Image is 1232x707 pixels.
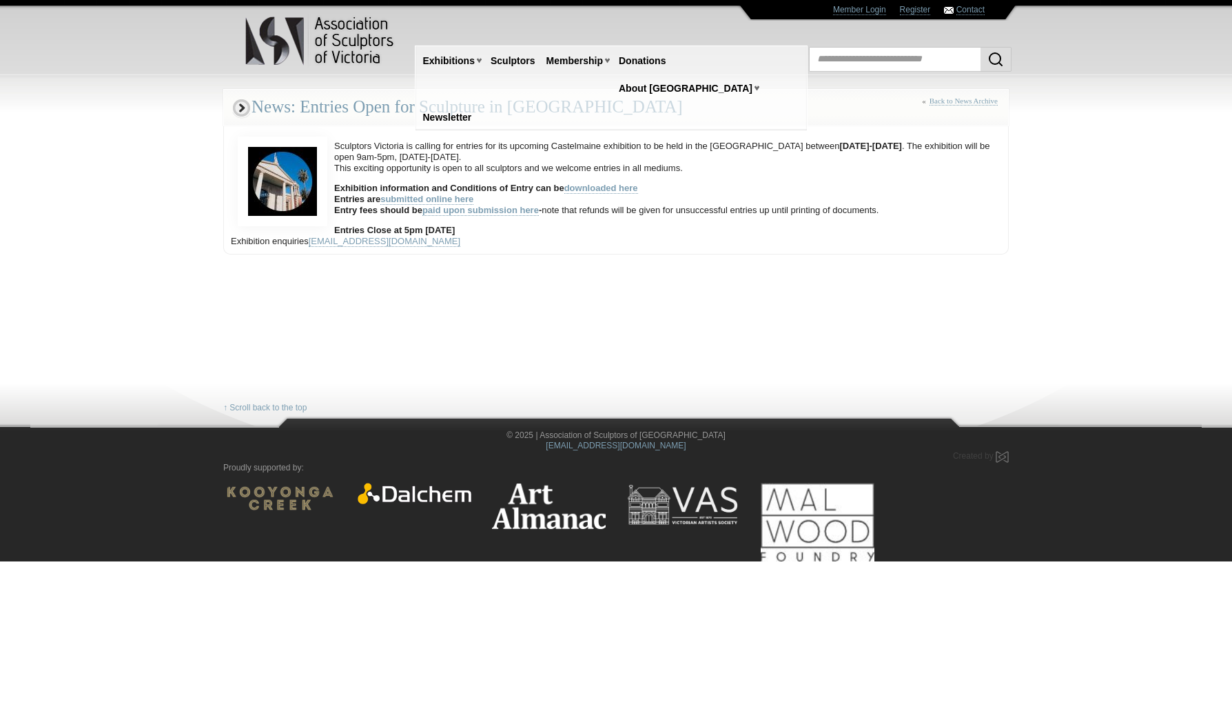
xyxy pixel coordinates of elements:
img: Entries Open for Sculpture in Castlemaine Market Building [238,137,327,226]
a: Membership [541,48,608,74]
p: Exhibition enquiries [231,236,1001,247]
div: News: Entries Open for Sculpture in [GEOGRAPHIC_DATA] [223,89,1009,126]
a: Back to News Archive [930,97,998,106]
img: Art Almanac [492,483,606,528]
img: logo.png [245,14,396,68]
a: downloaded here [564,183,638,194]
a: Exhibitions [418,48,480,74]
img: Kooyonga Wines [223,483,337,514]
img: Mal Wood Foundry [761,483,874,561]
img: Dalchem Products [358,483,471,504]
a: Register [900,5,931,15]
a: Created by [953,451,1009,461]
div: © 2025 | Association of Sculptors of [GEOGRAPHIC_DATA] [213,430,1019,451]
strong: Entry fees should be - [334,205,542,216]
a: Sculptors [485,48,541,74]
a: Donations [613,48,671,74]
a: Member Login [833,5,886,15]
a: Newsletter [418,105,478,130]
strong: [DATE]-[DATE] [839,141,902,151]
li: note that refunds will be given for unsuccessful entries up until printing of documents. [258,205,1001,216]
strong: Exhibition information and Conditions of Entry can be [334,183,638,194]
p: This exciting opportunity is open to all sculptors and we welcome entries in all mediums. [231,163,1001,174]
strong: Entries are [334,194,473,205]
span: Created by [953,451,994,461]
img: Contact ASV [944,7,954,14]
a: [EMAIL_ADDRESS][DOMAIN_NAME] [309,236,460,247]
p: Proudly supported by: [223,463,1009,473]
a: submitted online here [380,194,473,205]
img: Created by Marby [996,451,1009,463]
a: Contact [956,5,985,15]
img: Search [987,51,1004,68]
a: [EMAIL_ADDRESS][DOMAIN_NAME] [546,441,686,450]
strong: Entries Close at 5pm [DATE] [334,225,455,235]
img: Entries Open for Sculpture in Castlemaine Market Building [231,98,251,119]
a: ↑ Scroll back to the top [223,403,307,413]
p: Sculptors Victoria is calling for entries for its upcoming Castelmaine exhibition to be held in t... [231,141,1001,163]
img: Victorian Artists Society [626,483,740,526]
a: paid upon submission here [422,205,539,216]
div: « [922,97,1001,121]
a: About [GEOGRAPHIC_DATA] [613,76,758,101]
